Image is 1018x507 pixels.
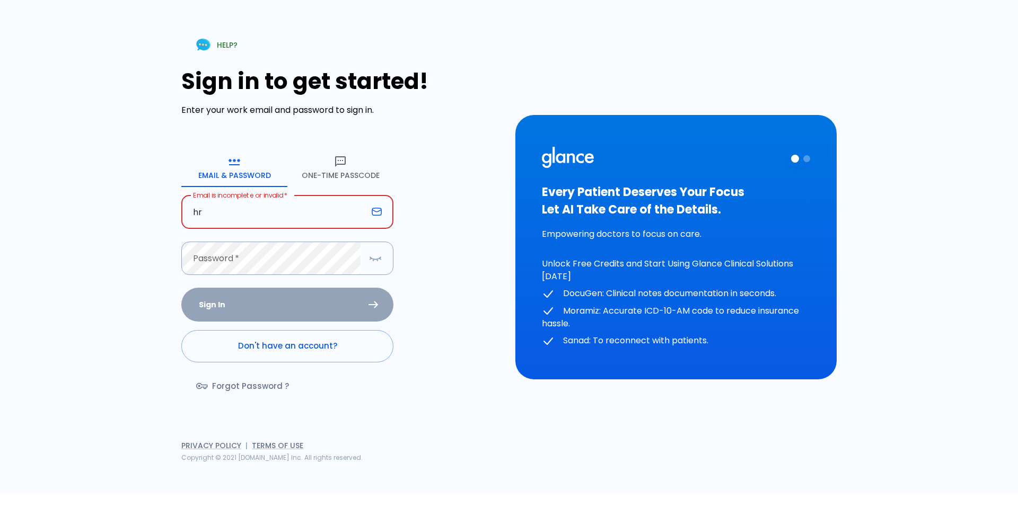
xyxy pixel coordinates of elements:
[542,305,810,331] p: Moramiz: Accurate ICD-10-AM code to reduce insurance hassle.
[181,195,367,229] input: dr.ahmed@clinic.com
[542,334,810,348] p: Sanad: To reconnect with patients.
[181,371,306,402] a: Forgot Password ?
[181,149,287,187] button: Email & Password
[252,440,303,451] a: Terms of Use
[542,287,810,300] p: DocuGen: Clinical notes documentation in seconds.
[181,31,250,58] a: HELP?
[194,35,213,54] img: Chat Support
[245,440,248,451] span: |
[542,228,810,241] p: Empowering doctors to focus on care.
[181,330,393,362] a: Don't have an account?
[181,453,363,462] span: Copyright © 2021 [DOMAIN_NAME] Inc. All rights reserved.
[542,183,810,218] h3: Every Patient Deserves Your Focus Let AI Take Care of the Details.
[181,68,503,94] h1: Sign in to get started!
[542,257,810,283] p: Unlock Free Credits and Start Using Glance Clinical Solutions [DATE]
[287,149,393,187] button: One-Time Passcode
[181,104,503,117] p: Enter your work email and password to sign in.
[181,440,241,451] a: Privacy Policy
